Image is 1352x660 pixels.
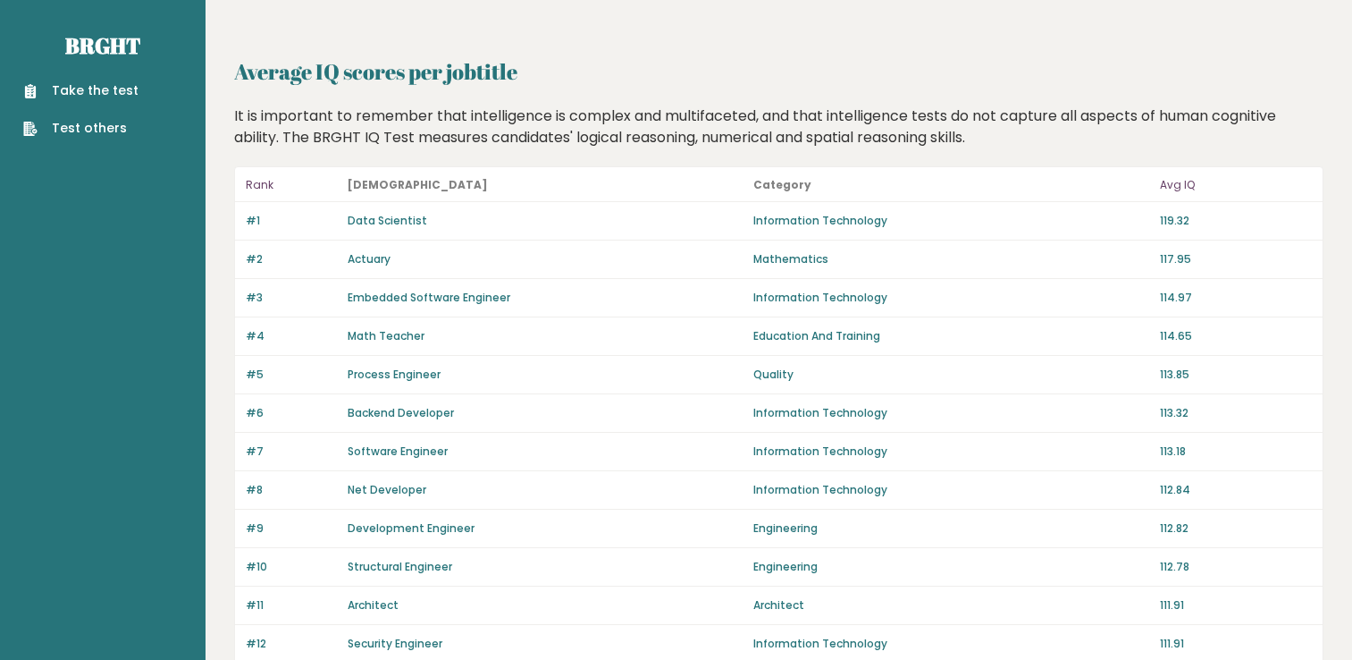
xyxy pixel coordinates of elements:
[1160,559,1312,575] p: 112.78
[348,482,426,497] a: Net Developer
[1160,520,1312,537] p: 112.82
[1160,444,1312,460] p: 113.18
[246,328,337,344] p: #4
[753,520,1148,537] p: Engineering
[348,405,454,420] a: Backend Developer
[348,597,399,613] a: Architect
[753,177,811,192] b: Category
[1160,251,1312,267] p: 117.95
[1160,405,1312,421] p: 113.32
[753,597,1148,613] p: Architect
[753,405,1148,421] p: Information Technology
[348,213,427,228] a: Data Scientist
[65,31,140,60] a: Brght
[1160,213,1312,229] p: 119.32
[753,328,1148,344] p: Education And Training
[23,81,139,100] a: Take the test
[246,174,337,196] p: Rank
[246,597,337,613] p: #11
[753,559,1148,575] p: Engineering
[1160,367,1312,383] p: 113.85
[348,444,448,459] a: Software Engineer
[246,444,337,460] p: #7
[753,251,1148,267] p: Mathematics
[246,405,337,421] p: #6
[228,106,1331,148] div: It is important to remember that intelligence is complex and multifaceted, and that intelligence ...
[348,636,442,651] a: Security Engineer
[1160,328,1312,344] p: 114.65
[246,213,337,229] p: #1
[753,290,1148,306] p: Information Technology
[753,636,1148,652] p: Information Technology
[348,177,488,192] b: [DEMOGRAPHIC_DATA]
[23,119,139,138] a: Test others
[246,559,337,575] p: #10
[348,251,390,267] a: Actuary
[234,55,1323,88] h2: Average IQ scores per jobtitle
[753,367,1148,383] p: Quality
[246,290,337,306] p: #3
[246,482,337,498] p: #8
[246,251,337,267] p: #2
[348,559,452,574] a: Structural Engineer
[1160,482,1312,498] p: 112.84
[246,367,337,383] p: #5
[753,482,1148,498] p: Information Technology
[1160,636,1312,652] p: 111.91
[348,367,441,382] a: Process Engineer
[348,290,510,305] a: Embedded Software Engineer
[1160,290,1312,306] p: 114.97
[753,444,1148,460] p: Information Technology
[246,520,337,537] p: #9
[753,213,1148,229] p: Information Technology
[246,636,337,652] p: #12
[1160,597,1312,613] p: 111.91
[348,520,474,536] a: Development Engineer
[1160,174,1312,196] p: Avg IQ
[348,328,424,343] a: Math Teacher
